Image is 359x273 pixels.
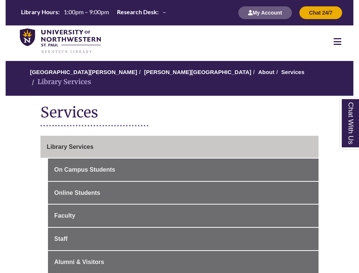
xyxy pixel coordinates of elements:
[258,69,274,75] a: About
[281,69,305,75] a: Services
[48,182,319,204] a: Online Students
[48,228,319,250] a: Staff
[238,6,292,19] button: My Account
[40,136,319,158] a: Library Services
[48,205,319,227] a: Faculty
[30,77,91,88] li: Library Services
[64,8,109,15] span: 1:00pm – 9:00pm
[163,8,166,15] span: –
[114,8,160,16] th: Research Desk:
[18,8,169,17] table: Hours Today
[30,69,137,75] a: [GEOGRAPHIC_DATA][PERSON_NAME]
[238,9,292,16] a: My Account
[299,9,342,16] a: Chat 24/7
[47,144,94,150] span: Library Services
[18,8,169,18] a: Hours Today
[20,28,101,54] img: UNWSP Library Logo
[144,69,251,75] a: [PERSON_NAME][GEOGRAPHIC_DATA]
[299,6,342,19] button: Chat 24/7
[18,8,61,16] th: Library Hours:
[48,159,319,181] a: On Campus Students
[40,103,319,123] h1: Services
